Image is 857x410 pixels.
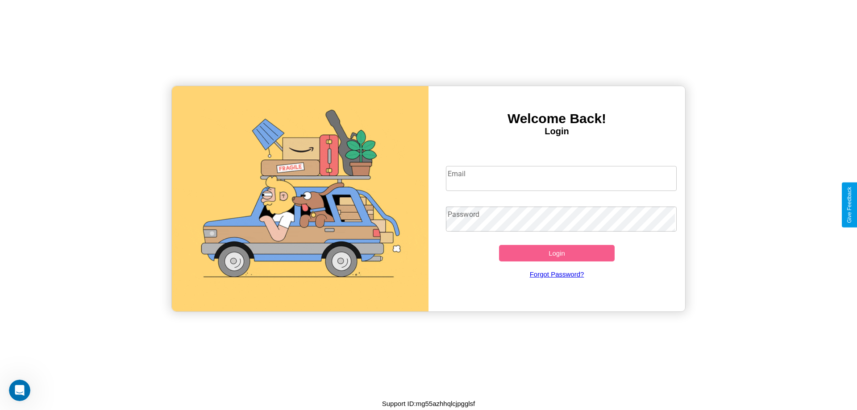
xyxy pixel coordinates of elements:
[172,86,428,311] img: gif
[428,126,685,137] h4: Login
[846,187,853,223] div: Give Feedback
[499,245,615,261] button: Login
[9,380,30,401] iframe: Intercom live chat
[441,261,673,287] a: Forgot Password?
[382,398,475,410] p: Support ID: mg55azhhqlcjpgglsf
[428,111,685,126] h3: Welcome Back!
